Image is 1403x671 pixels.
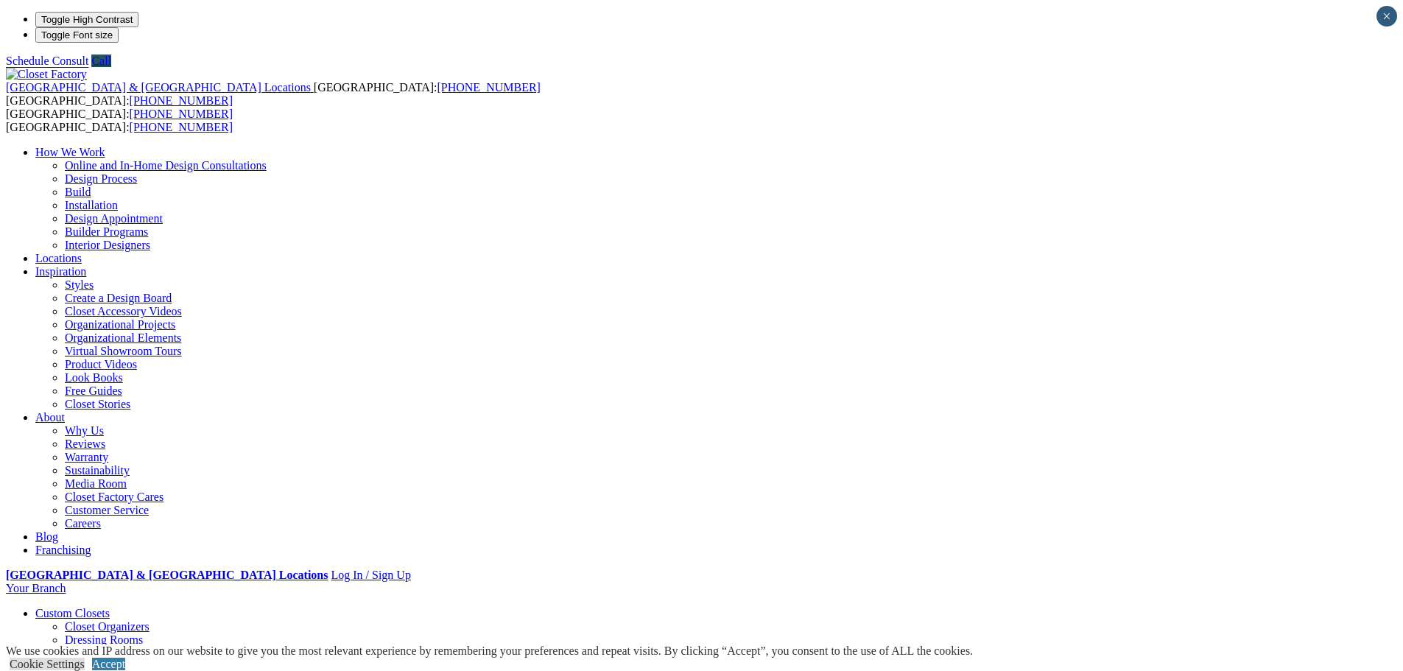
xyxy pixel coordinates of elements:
a: Call [91,55,111,67]
a: Free Guides [65,384,122,397]
button: Toggle High Contrast [35,12,138,27]
a: Build [65,186,91,198]
a: Warranty [65,451,108,463]
a: Virtual Showroom Tours [65,345,182,357]
a: How We Work [35,146,105,158]
a: Dressing Rooms [65,633,143,646]
a: About [35,411,65,424]
button: Toggle Font size [35,27,119,43]
span: [GEOGRAPHIC_DATA]: [GEOGRAPHIC_DATA]: [6,81,541,107]
a: Cookie Settings [10,658,85,670]
a: Organizational Elements [65,331,181,344]
a: Builder Programs [65,225,148,238]
a: Look Books [65,371,123,384]
a: Log In / Sign Up [331,569,410,581]
a: Interior Designers [65,239,150,251]
a: Organizational Projects [65,318,175,331]
a: Your Branch [6,582,66,594]
a: Design Appointment [65,212,163,225]
button: Close [1376,6,1397,27]
a: [PHONE_NUMBER] [130,121,233,133]
a: Why Us [65,424,104,437]
a: Create a Design Board [65,292,172,304]
div: We use cookies and IP address on our website to give you the most relevant experience by remember... [6,644,973,658]
a: Accept [92,658,125,670]
a: [GEOGRAPHIC_DATA] & [GEOGRAPHIC_DATA] Locations [6,569,328,581]
span: Toggle Font size [41,29,113,41]
a: Careers [65,517,101,530]
a: Closet Accessory Videos [65,305,182,317]
a: Locations [35,252,82,264]
a: Installation [65,199,118,211]
a: Closet Factory Cares [65,491,163,503]
a: Styles [65,278,94,291]
a: Sustainability [65,464,130,477]
a: Custom Closets [35,607,110,619]
span: [GEOGRAPHIC_DATA] & [GEOGRAPHIC_DATA] Locations [6,81,311,94]
a: [GEOGRAPHIC_DATA] & [GEOGRAPHIC_DATA] Locations [6,81,314,94]
a: Inspiration [35,265,86,278]
a: Closet Stories [65,398,130,410]
a: [PHONE_NUMBER] [437,81,540,94]
span: [GEOGRAPHIC_DATA]: [GEOGRAPHIC_DATA]: [6,108,233,133]
a: Franchising [35,544,91,556]
a: [PHONE_NUMBER] [130,94,233,107]
a: Media Room [65,477,127,490]
span: Toggle High Contrast [41,14,133,25]
a: [PHONE_NUMBER] [130,108,233,120]
a: Blog [35,530,58,543]
a: Product Videos [65,358,137,370]
a: Reviews [65,438,105,450]
a: Customer Service [65,504,149,516]
a: Online and In-Home Design Consultations [65,159,267,172]
a: Schedule Consult [6,55,88,67]
a: Closet Organizers [65,620,150,633]
img: Closet Factory [6,68,87,81]
a: Design Process [65,172,137,185]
